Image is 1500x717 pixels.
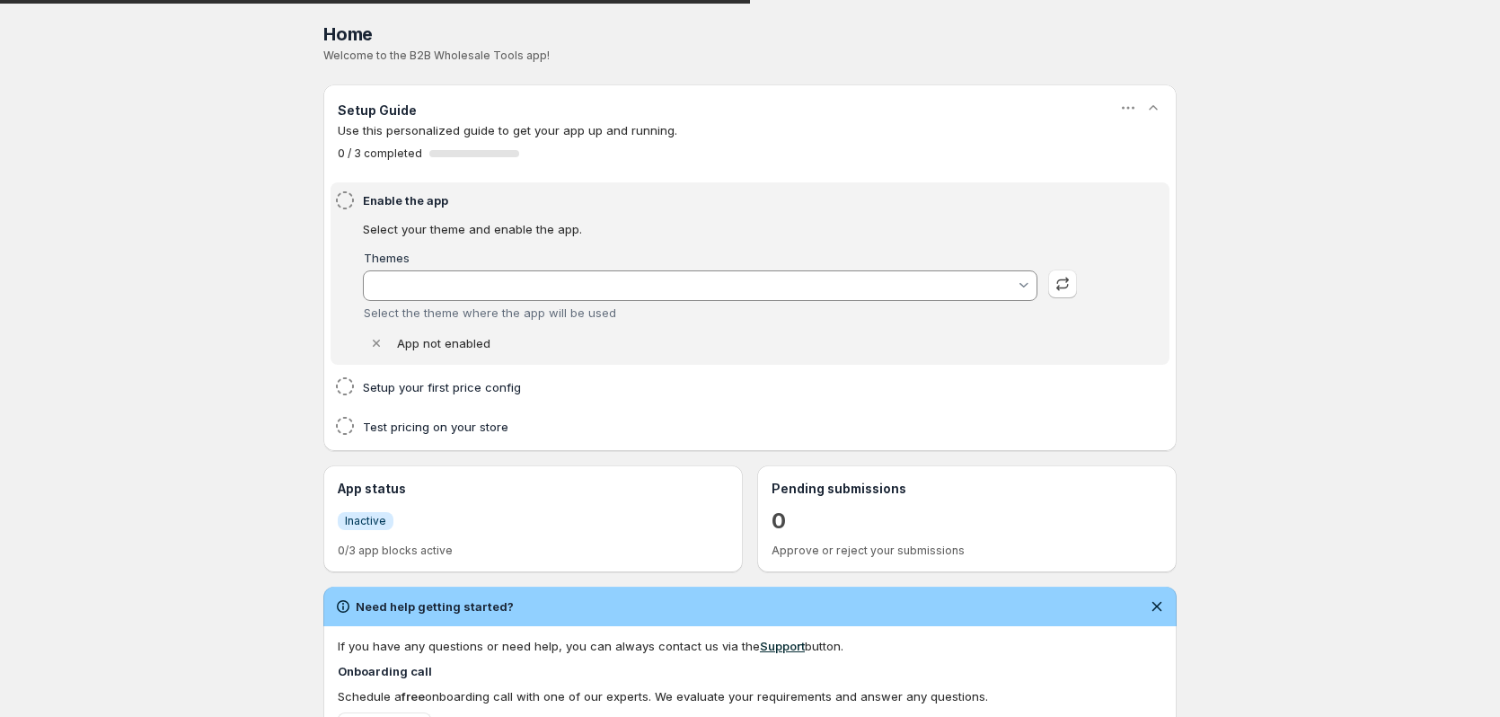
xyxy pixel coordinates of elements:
h4: Enable the app [363,191,1082,209]
label: Themes [364,251,410,265]
b: free [401,689,425,704]
p: Welcome to the B2B Wholesale Tools app! [323,49,1177,63]
p: 0/3 app blocks active [338,544,728,558]
span: 0 / 3 completed [338,146,422,161]
h4: Onboarding call [338,662,1162,680]
a: Support [760,639,805,653]
h2: Need help getting started? [356,597,514,615]
h4: Test pricing on your store [363,418,1082,436]
span: Inactive [345,514,386,528]
a: 0 [772,507,786,536]
h3: Pending submissions [772,480,1162,498]
div: Select the theme where the app will be used [364,305,1038,320]
div: Schedule a onboarding call with one of our experts. We evaluate your requirements and answer any ... [338,687,1162,705]
p: Approve or reject your submissions [772,544,1162,558]
h3: Setup Guide [338,102,417,119]
span: Home [323,23,373,45]
p: Use this personalized guide to get your app up and running. [338,121,1162,139]
div: If you have any questions or need help, you can always contact us via the button. [338,637,1162,655]
a: InfoInactive [338,511,393,530]
p: App not enabled [397,334,490,352]
button: Dismiss notification [1144,594,1169,619]
p: Select your theme and enable the app. [363,220,1077,238]
h4: Setup your first price config [363,378,1082,396]
h3: App status [338,480,728,498]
